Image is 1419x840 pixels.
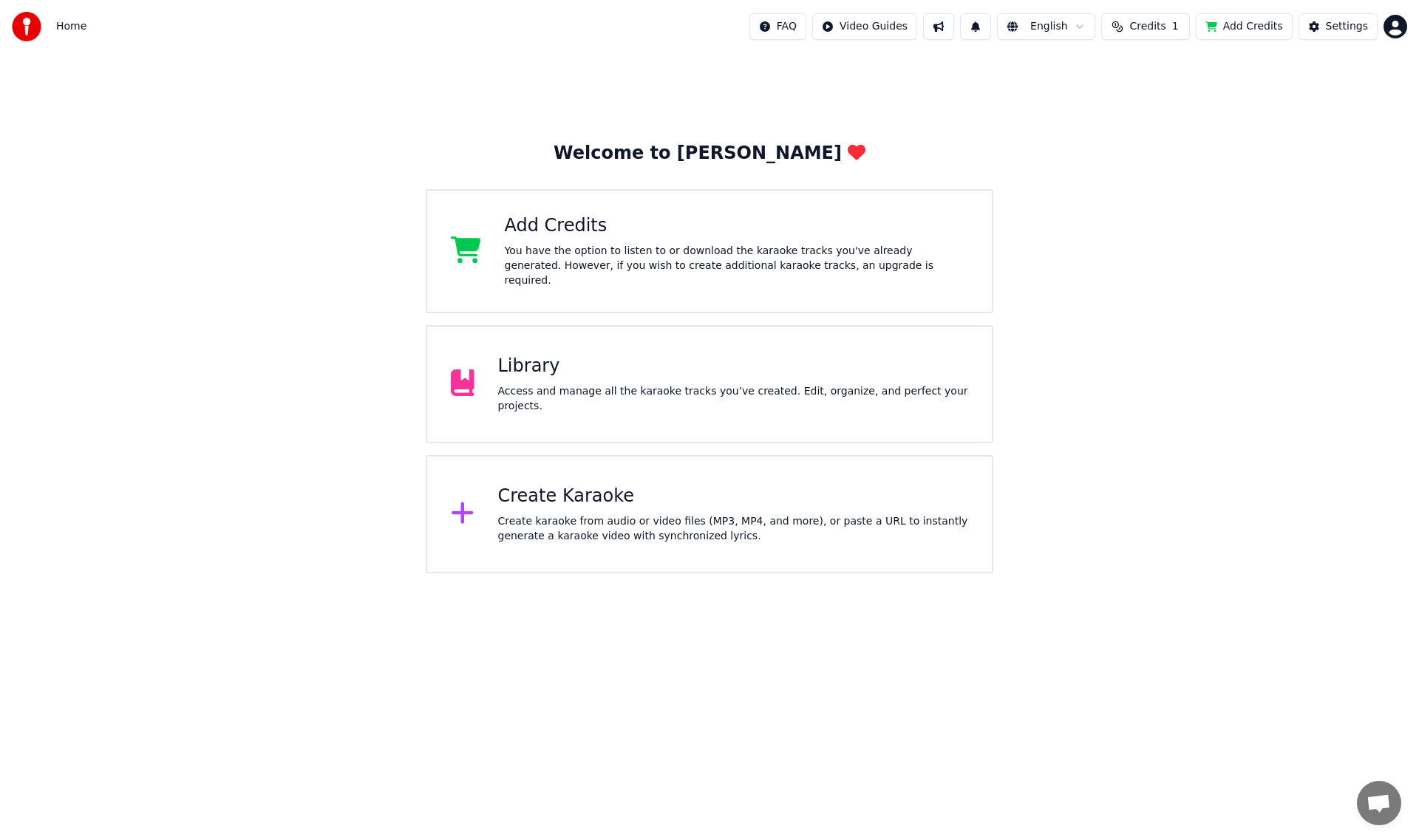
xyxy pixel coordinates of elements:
nav: breadcrumb [56,19,86,34]
img: youka [12,12,41,41]
button: Video Guides [812,13,917,40]
button: Settings [1299,13,1378,40]
div: Library [498,355,969,378]
span: Credits [1129,19,1166,34]
button: Add Credits [1196,13,1293,40]
div: Access and manage all the karaoke tracks you’ve created. Edit, organize, and perfect your projects. [498,384,969,414]
div: Create karaoke from audio or video files (MP3, MP4, and more), or paste a URL to instantly genera... [498,514,969,544]
div: Add Credits [505,214,969,238]
div: Settings [1326,19,1368,34]
span: 1 [1172,19,1179,34]
div: Welcome to [PERSON_NAME] [554,142,865,165]
div: You have the option to listen to or download the karaoke tracks you've already generated. However... [505,244,969,288]
button: FAQ [749,13,806,40]
div: Open chat [1357,781,1401,825]
span: Home [56,19,86,34]
button: Credits1 [1101,13,1190,40]
div: Create Karaoke [498,485,969,508]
